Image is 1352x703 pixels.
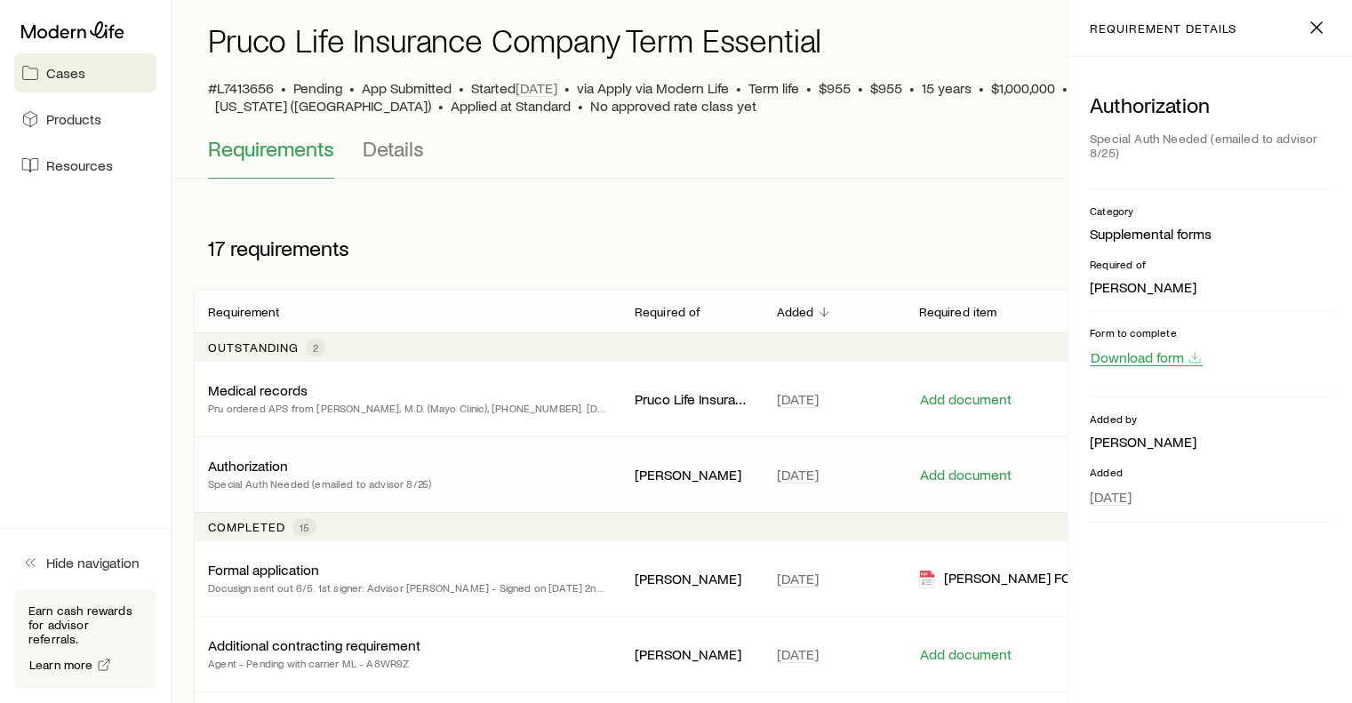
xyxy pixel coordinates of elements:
[208,340,299,355] p: Outstanding
[208,381,308,399] p: Medical records
[14,53,156,92] a: Cases
[46,110,101,128] span: Products
[1090,92,1331,117] p: Authorization
[918,467,1012,483] button: Add document
[208,561,319,579] p: Formal application
[46,156,113,174] span: Resources
[819,79,851,97] span: $955
[208,457,288,475] p: Authorization
[451,97,571,115] span: Applied at Standard
[313,340,318,355] span: 2
[1090,124,1331,167] div: Special Auth Needed (emailed to advisor 8/25)
[635,570,748,587] p: [PERSON_NAME]
[1090,349,1203,366] button: Download form
[1090,204,1331,218] p: Category
[578,97,583,115] span: •
[1090,225,1331,243] p: Supplemental forms
[208,136,334,161] span: Requirements
[208,22,821,58] h1: Pruco Life Insurance Company Term Essential
[590,97,756,115] span: No approved rate class yet
[208,305,279,319] p: Requirement
[858,79,863,97] span: •
[1090,411,1331,426] p: Added by
[909,79,915,97] span: •
[918,646,1012,663] button: Add document
[208,475,431,492] p: Special Auth Needed (emailed to advisor 8/25)
[300,520,309,534] span: 15
[230,236,349,260] span: requirements
[14,146,156,185] a: Resources
[459,79,464,97] span: •
[1062,79,1068,97] span: •
[208,654,420,672] p: Agent - Pending with carrier ML - A8WR9Z
[208,236,225,260] span: 17
[777,570,819,587] span: [DATE]
[438,97,444,115] span: •
[736,79,741,97] span: •
[208,136,1316,179] div: Application details tabs
[1090,278,1331,296] p: [PERSON_NAME]
[777,466,819,483] span: [DATE]
[471,79,557,97] p: Started
[1090,488,1132,506] span: [DATE]
[1090,257,1331,271] p: Required of
[918,305,996,319] p: Required item
[918,391,1012,408] button: Add document
[991,79,1055,97] span: $1,000,000
[777,305,814,319] p: Added
[281,79,286,97] span: •
[635,390,748,408] p: Pruco Life Insurance Company
[1090,433,1331,451] p: [PERSON_NAME]
[28,603,142,646] p: Earn cash rewards for advisor referrals.
[777,645,819,663] span: [DATE]
[922,79,972,97] span: 15 years
[29,659,93,671] span: Learn more
[564,79,570,97] span: •
[293,79,342,97] p: Pending
[208,579,606,596] p: Docusign sent out 6/5. 1st signer: Advisor [PERSON_NAME] - Signed on [DATE] 2nd signer: [PERSON_N...
[918,569,1103,589] div: [PERSON_NAME] FORMAL APP-Prudential
[362,79,452,97] span: App Submitted
[14,100,156,139] a: Products
[46,64,85,82] span: Cases
[208,79,274,97] span: #L7413656
[208,636,420,654] p: Additional contracting requirement
[208,520,285,534] p: Completed
[748,79,799,97] span: Term life
[635,466,748,483] p: [PERSON_NAME]
[363,136,424,161] span: Details
[806,79,812,97] span: •
[635,645,748,663] p: [PERSON_NAME]
[1090,325,1331,340] p: Form to complete
[14,543,156,582] button: Hide navigation
[516,79,557,97] span: [DATE]
[208,399,606,417] p: Pru ordered APS from [PERSON_NAME], M.D. (Mayo Clinic), [PHONE_NUMBER]. [DATE]: Special auth needed
[349,79,355,97] span: •
[1090,465,1331,479] p: Added
[870,79,902,97] span: $955
[777,390,819,408] span: [DATE]
[46,554,140,571] span: Hide navigation
[1090,21,1236,36] p: requirement details
[979,79,984,97] span: •
[14,589,156,689] div: Earn cash rewards for advisor referrals.Learn more
[215,97,431,115] span: [US_STATE] ([GEOGRAPHIC_DATA])
[577,79,729,97] span: via Apply via Modern Life
[635,305,701,319] p: Required of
